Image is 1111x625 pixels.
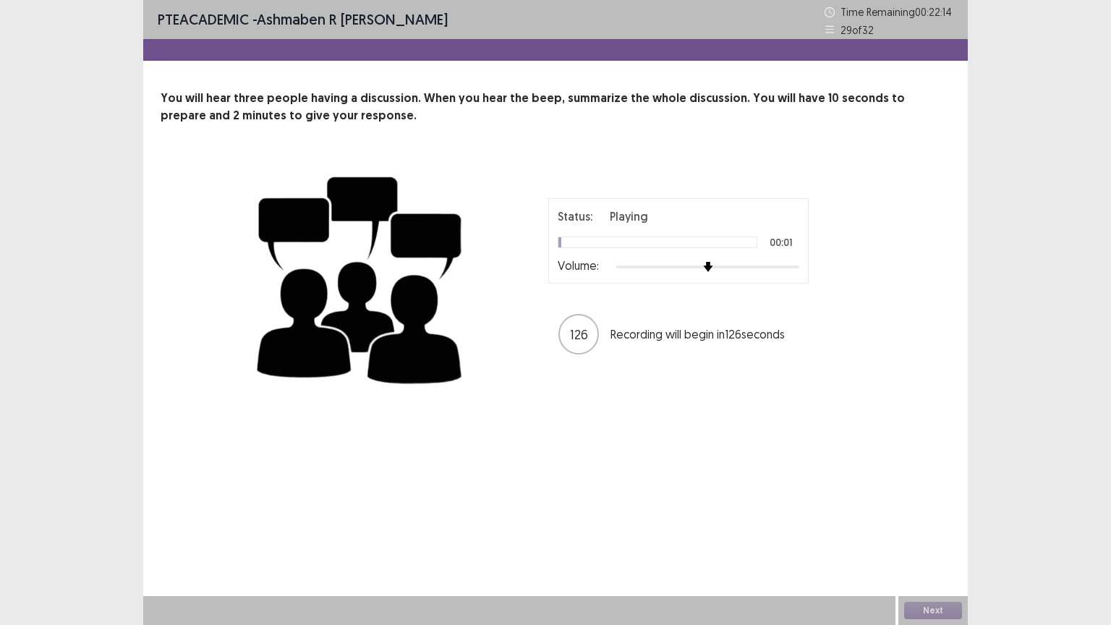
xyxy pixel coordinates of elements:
img: group-discussion [252,159,469,396]
p: Status: [558,208,592,225]
p: Volume: [558,257,599,274]
p: Playing [610,208,648,225]
p: You will hear three people having a discussion. When you hear the beep, summarize the whole discu... [161,90,950,124]
p: Time Remaining 00 : 22 : 14 [840,4,953,20]
p: Recording will begin in 126 seconds [610,326,799,343]
p: 126 [570,325,588,344]
img: arrow-thumb [703,262,713,272]
p: - Ashmaben R [PERSON_NAME] [158,9,448,30]
span: PTE academic [158,10,249,28]
p: 00:01 [770,237,793,247]
p: 29 of 32 [840,22,874,38]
